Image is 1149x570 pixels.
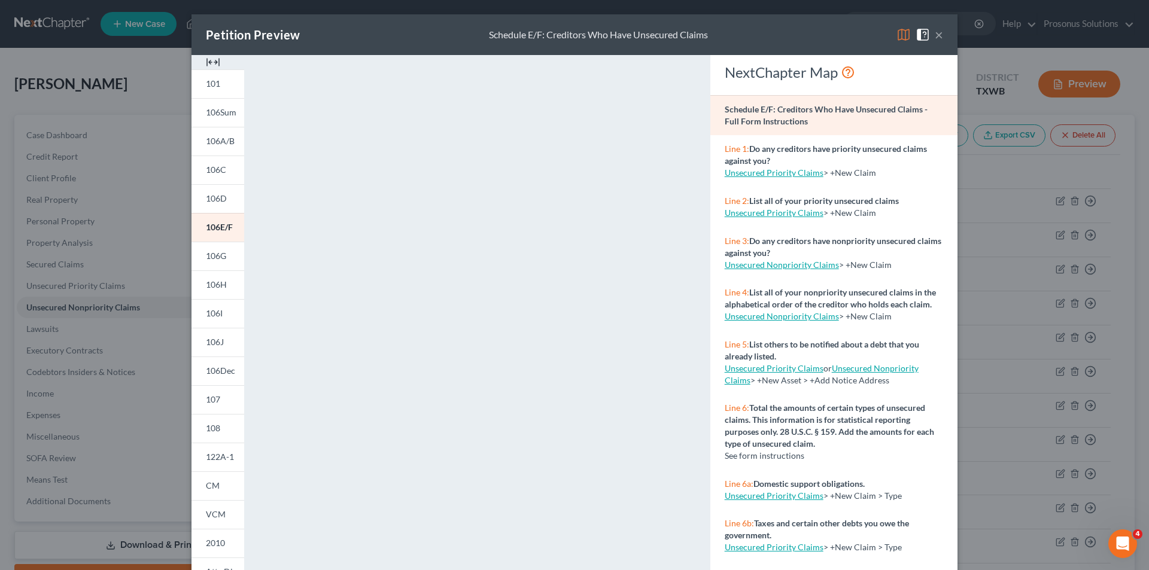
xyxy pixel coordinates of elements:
a: 106D [191,184,244,213]
a: 107 [191,385,244,414]
a: 106Sum [191,98,244,127]
span: > +New Claim [823,167,876,178]
a: 106E/F [191,213,244,242]
a: Unsecured Nonpriority Claims [725,363,919,385]
strong: Do any creditors have priority unsecured claims against you? [725,144,927,166]
span: 101 [206,78,220,89]
a: Unsecured Nonpriority Claims [725,260,839,270]
span: 106A/B [206,136,235,146]
span: Line 6b: [725,518,754,528]
a: CM [191,471,244,500]
a: Unsecured Priority Claims [725,208,823,218]
span: 106I [206,308,223,318]
div: Petition Preview [206,26,300,43]
span: Line 3: [725,236,749,246]
span: 122A-1 [206,452,234,462]
span: > +New Claim [839,311,892,321]
span: Line 1: [725,144,749,154]
span: 2010 [206,538,225,548]
span: CM [206,480,220,490]
a: 101 [191,69,244,98]
span: 106Dec [206,365,235,376]
span: 108 [206,423,220,433]
span: > +New Claim [839,260,892,270]
a: Unsecured Priority Claims [725,363,823,373]
span: Line 6a: [725,478,753,489]
span: Line 4: [725,287,749,297]
a: 106A/B [191,127,244,156]
a: 106G [191,242,244,270]
span: > +New Asset > +Add Notice Address [725,363,919,385]
span: 106H [206,279,227,289]
span: or [725,363,832,373]
a: VCM [191,500,244,529]
a: 2010 [191,529,244,557]
a: 106J [191,328,244,356]
a: Unsecured Priority Claims [725,490,823,501]
span: 106C [206,164,226,175]
span: 106G [206,251,226,261]
a: 108 [191,414,244,443]
span: 4 [1133,529,1142,539]
div: NextChapter Map [725,63,943,82]
a: 106Dec [191,356,244,385]
span: 106J [206,337,224,347]
span: > +New Claim [823,208,876,218]
div: Schedule E/F: Creditors Who Have Unsecured Claims [489,28,708,42]
strong: Schedule E/F: Creditors Who Have Unsecured Claims - Full Form Instructions [725,104,928,126]
button: × [935,28,943,42]
span: > +New Claim > Type [823,490,902,501]
span: 107 [206,394,220,404]
span: Line 2: [725,196,749,206]
span: Line 6: [725,403,749,413]
span: 106D [206,193,227,203]
strong: List others to be notified about a debt that you already listed. [725,339,919,361]
img: expand-e0f6d898513216a626fdd78e52531dac95497ffd26381d4c15ee2fc46db09dca.svg [206,55,220,69]
strong: Total the amounts of certain types of unsecured claims. This information is for statistical repor... [725,403,934,449]
strong: Do any creditors have nonpriority unsecured claims against you? [725,236,941,258]
a: Unsecured Nonpriority Claims [725,311,839,321]
span: See form instructions [725,450,804,461]
a: 122A-1 [191,443,244,471]
span: VCM [206,509,226,519]
iframe: Intercom live chat [1108,529,1137,558]
strong: List all of your nonpriority unsecured claims in the alphabetical order of the creditor who holds... [725,287,936,309]
strong: Domestic support obligations. [753,478,865,489]
span: > +New Claim > Type [823,542,902,552]
strong: Taxes and certain other debts you owe the government. [725,518,909,540]
span: 106Sum [206,107,236,117]
a: 106I [191,299,244,328]
a: Unsecured Priority Claims [725,542,823,552]
a: 106C [191,156,244,184]
strong: List all of your priority unsecured claims [749,196,899,206]
span: 106E/F [206,222,233,232]
img: map-eea8200ae884c6f1103ae1953ef3d486a96c86aabb227e865a55264e3737af1f.svg [896,28,911,42]
img: help-close-5ba153eb36485ed6c1ea00a893f15db1cb9b99d6cae46e1a8edb6c62d00a1a76.svg [916,28,930,42]
a: 106H [191,270,244,299]
a: Unsecured Priority Claims [725,167,823,178]
span: Line 5: [725,339,749,349]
